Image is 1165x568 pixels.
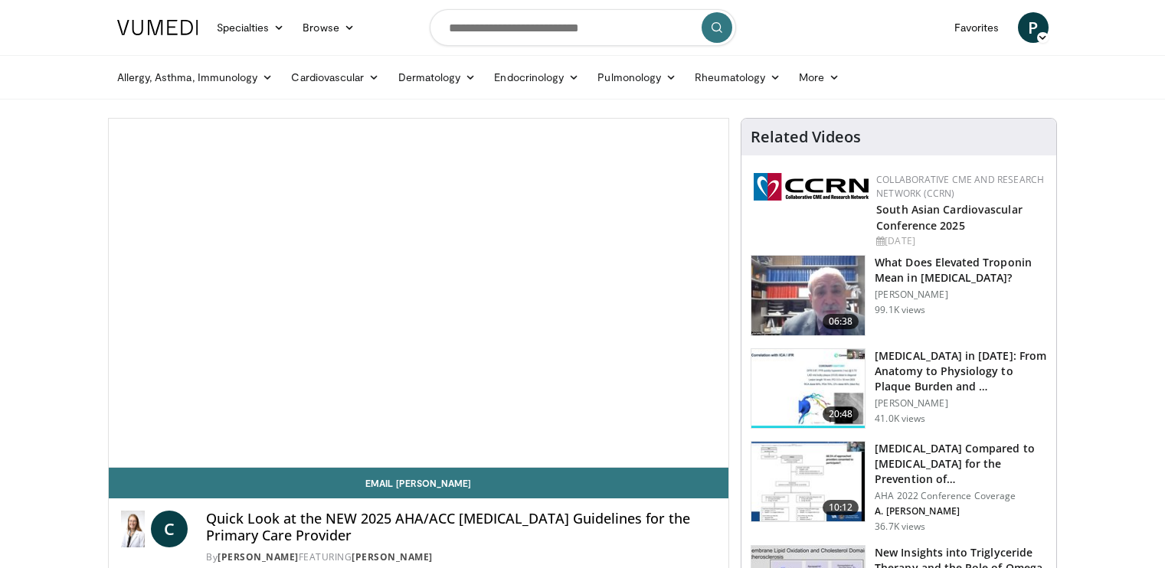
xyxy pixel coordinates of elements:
[352,550,433,563] a: [PERSON_NAME]
[875,505,1047,517] p: A. [PERSON_NAME]
[875,348,1047,394] h3: [MEDICAL_DATA] in [DATE]: From Anatomy to Physiology to Plaque Burden and …
[109,119,729,468] video-js: Video Player
[876,173,1044,200] a: Collaborative CME and Research Network (CCRN)
[751,441,1047,533] a: 10:12 [MEDICAL_DATA] Compared to [MEDICAL_DATA] for the Prevention of… AHA 2022 Conference Covera...
[430,9,736,46] input: Search topics, interventions
[208,12,294,43] a: Specialties
[876,202,1023,233] a: South Asian Cardiovascular Conference 2025
[751,349,865,429] img: 823da73b-7a00-425d-bb7f-45c8b03b10c3.150x105_q85_crop-smart_upscale.jpg
[1018,12,1049,43] a: P
[151,511,188,547] a: C
[117,20,198,35] img: VuMedi Logo
[875,521,925,533] p: 36.7K views
[485,62,588,93] a: Endocrinology
[218,550,299,563] a: [PERSON_NAME]
[875,255,1047,286] h3: What Does Elevated Troponin Mean in [MEDICAL_DATA]?
[875,397,1047,410] p: [PERSON_NAME]
[790,62,849,93] a: More
[945,12,1009,43] a: Favorites
[751,128,861,146] h4: Related Videos
[206,550,716,564] div: By FEATURING
[876,234,1044,248] div: [DATE]
[754,173,869,201] img: a04ee3ba-8487-4636-b0fb-5e8d268f3737.png.150x105_q85_autocrop_double_scale_upscale_version-0.2.png
[823,406,859,422] span: 20:48
[875,413,925,425] p: 41.0K views
[875,490,1047,502] p: AHA 2022 Conference Coverage
[823,314,859,329] span: 06:38
[751,442,865,521] img: 7c0f9b53-1609-4588-8498-7cac8464d722.150x105_q85_crop-smart_upscale.jpg
[109,468,729,498] a: Email [PERSON_NAME]
[751,256,865,335] img: 98daf78a-1d22-4ebe-927e-10afe95ffd94.150x105_q85_crop-smart_upscale.jpg
[588,62,686,93] a: Pulmonology
[875,441,1047,487] h3: [MEDICAL_DATA] Compared to [MEDICAL_DATA] for the Prevention of…
[293,12,364,43] a: Browse
[823,500,859,515] span: 10:12
[751,348,1047,429] a: 20:48 [MEDICAL_DATA] in [DATE]: From Anatomy to Physiology to Plaque Burden and … [PERSON_NAME] 4...
[875,289,1047,301] p: [PERSON_NAME]
[751,255,1047,336] a: 06:38 What Does Elevated Troponin Mean in [MEDICAL_DATA]? [PERSON_NAME] 99.1K views
[108,62,283,93] a: Allergy, Asthma, Immunology
[121,511,146,547] img: Dr. Catherine P. Benziger
[206,511,716,544] h4: Quick Look at the NEW 2025 AHA/ACC [MEDICAL_DATA] Guidelines for the Primary Care Provider
[686,62,790,93] a: Rheumatology
[875,304,925,316] p: 99.1K views
[282,62,388,93] a: Cardiovascular
[389,62,486,93] a: Dermatology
